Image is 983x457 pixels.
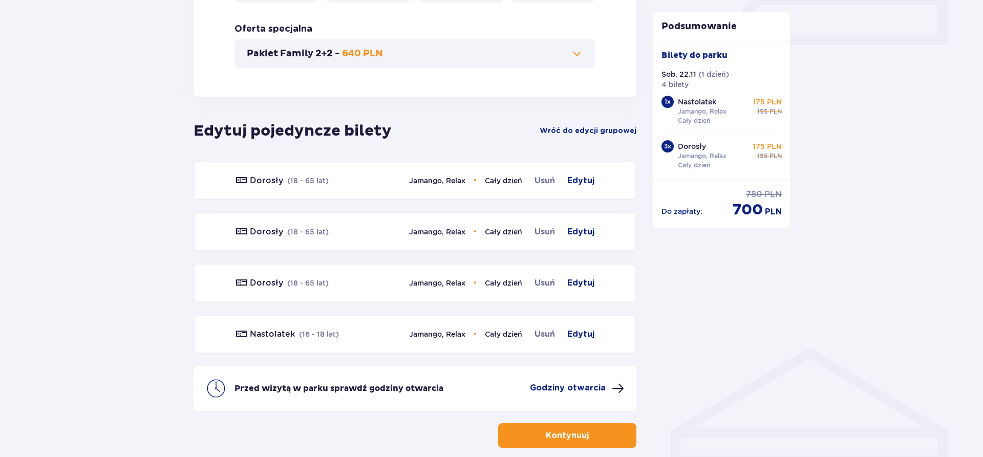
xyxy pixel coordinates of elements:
[409,279,465,287] span: Jamango, Relax
[678,151,726,161] p: Jamango, Relax
[661,140,674,153] div: 3 x
[498,423,636,448] button: Kontynuuj
[535,277,555,289] a: Usuń
[485,279,522,287] span: Cały dzień
[753,141,782,151] p: 175 PLN
[698,69,729,79] p: ( 1 dzień )
[678,161,710,170] p: Cały dzień
[733,200,763,220] p: 700
[678,141,706,151] p: Dorosły
[765,206,782,217] p: PLN
[287,227,329,237] p: ( 18 - 65 lat )
[409,228,465,236] span: Jamango, Relax
[234,383,443,394] p: Przed wizytą w parku sprawdź godziny otwarcia
[661,206,702,216] p: Do zapłaty :
[250,175,283,186] p: Dorosły
[287,278,329,288] p: ( 18 - 65 lat )
[409,177,465,185] span: Jamango, Relax
[342,48,383,60] p: 640 PLN
[250,277,283,289] p: Dorosły
[678,107,726,116] p: Jamango, Relax
[661,96,674,108] div: 1 x
[535,226,555,238] a: Usuń
[194,121,392,141] p: Edytuj pojedyncze bilety
[757,151,767,161] p: 195
[567,175,594,187] a: Edytuj
[753,97,782,107] p: 175 PLN
[287,176,329,186] p: ( 18 - 65 lat )
[535,175,555,187] a: Usuń
[661,79,689,90] p: 4 bilety
[567,277,594,289] a: Edytuj
[250,329,295,340] p: Nastolatek
[757,107,767,116] p: 195
[653,20,790,33] p: Podsumowanie
[485,228,522,236] span: Cały dzień
[530,382,606,394] p: Godziny otwarcia
[206,378,226,399] img: clock icon
[546,430,589,441] p: Kontynuuj
[247,48,340,60] p: Pakiet Family 2+2 -
[764,189,782,200] p: PLN
[474,176,477,186] span: •
[474,329,477,339] span: •
[474,278,477,288] span: •
[250,226,283,237] p: Dorosły
[661,69,696,79] p: Sob. 22.11
[678,116,710,125] p: Cały dzień
[409,330,465,338] span: Jamango, Relax
[530,382,624,395] button: Godziny otwarcia
[661,50,728,61] p: Bilety do parku
[535,328,555,340] a: Usuń
[746,189,762,200] p: 780
[234,23,312,35] p: Oferta specjalna
[474,227,477,237] span: •
[247,48,583,60] button: Pakiet Family 2+2 -640 PLN
[540,126,636,136] a: Wróć do edycji grupowej
[567,328,594,340] a: Edytuj
[770,107,782,116] p: PLN
[678,97,716,107] p: Nastolatek
[299,329,339,339] p: ( 16 - 18 lat )
[485,330,522,338] span: Cały dzień
[485,177,522,185] span: Cały dzień
[770,151,782,161] p: PLN
[567,226,594,238] a: Edytuj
